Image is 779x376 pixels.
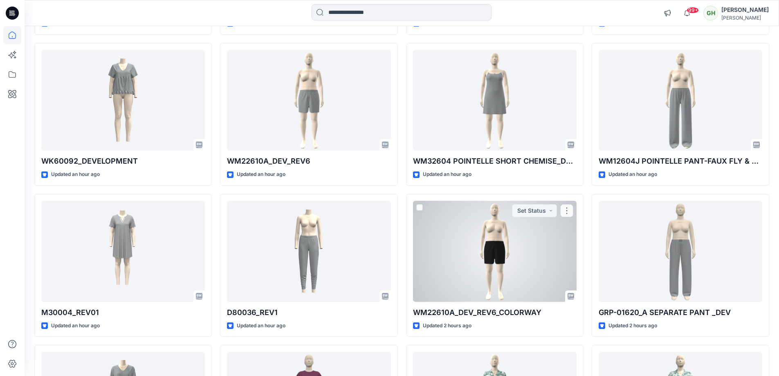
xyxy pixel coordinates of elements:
a: WM12604J POINTELLE PANT-FAUX FLY & BUTTONS + PICOT_REV11 [599,50,762,151]
p: M30004_REV01 [41,307,205,318]
a: WM22610A_DEV_REV6 [227,50,391,151]
div: [PERSON_NAME] [721,5,769,15]
p: Updated an hour ago [51,170,100,179]
div: [PERSON_NAME] [721,15,769,21]
a: WM22610A_DEV_REV6_COLORWAY [413,201,577,302]
p: Updated an hour ago [237,322,285,330]
p: WM22610A_DEV_REV6_COLORWAY [413,307,577,318]
a: WK60092_DEVELOPMENT [41,50,205,151]
p: Updated an hour ago [608,170,657,179]
a: WM32604 POINTELLE SHORT CHEMISE_DEV_REV3 [413,50,577,151]
a: GRP-01620_A SEPARATE PANT _DEV [599,201,762,302]
p: D80036_REV1 [227,307,391,318]
p: Updated an hour ago [51,322,100,330]
span: 99+ [687,7,699,14]
p: GRP-01620_A SEPARATE PANT _DEV [599,307,762,318]
p: Updated 2 hours ago [423,322,471,330]
p: WM32604 POINTELLE SHORT CHEMISE_DEV_REV3 [413,155,577,167]
div: GH [703,6,718,20]
p: Updated 2 hours ago [608,322,657,330]
p: Updated an hour ago [237,170,285,179]
p: WK60092_DEVELOPMENT [41,155,205,167]
p: Updated an hour ago [423,170,471,179]
a: M30004_REV01 [41,201,205,302]
p: WM22610A_DEV_REV6 [227,155,391,167]
a: D80036_REV1 [227,201,391,302]
p: WM12604J POINTELLE PANT-FAUX FLY & BUTTONS + PICOT_REV11 [599,155,762,167]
